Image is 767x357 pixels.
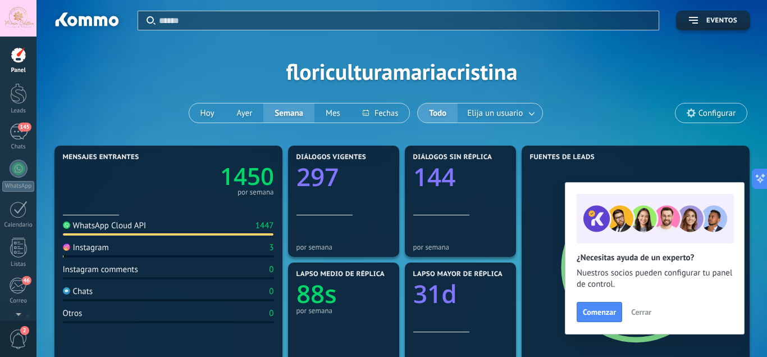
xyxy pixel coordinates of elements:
div: Chats [63,286,93,297]
button: Ayer [226,103,264,123]
div: 0 [269,264,273,275]
button: Cerrar [626,304,656,320]
span: Comenzar [583,308,616,316]
div: Calendario [2,222,35,229]
div: Panel [2,67,35,74]
button: Eventos [676,11,750,30]
span: Fuentes de leads [530,153,595,161]
img: Instagram [63,243,70,251]
span: Mensajes entrantes [63,153,139,161]
span: Diálogos vigentes [296,153,367,161]
div: por semana [413,243,508,251]
h2: ¿Necesitas ayuda de un experto? [577,252,733,263]
button: Mes [314,103,351,123]
span: 46 [22,276,31,285]
text: 297 [296,160,339,193]
div: Instagram comments [63,264,138,275]
span: Eventos [706,17,737,25]
div: 0 [269,308,273,319]
text: 88s [296,277,337,310]
div: por semana [296,306,391,315]
div: 0 [269,286,273,297]
button: Todo [418,103,458,123]
div: WhatsApp [2,181,34,192]
span: Elija un usuario [465,106,525,121]
span: Lapso mayor de réplica [413,270,503,278]
div: 3 [269,242,273,253]
button: Elija un usuario [458,103,542,123]
span: Cerrar [631,308,651,316]
button: Hoy [189,103,226,123]
span: 145 [18,123,31,132]
div: Chats [2,143,35,151]
div: por semana [296,243,391,251]
div: 1447 [255,220,274,231]
button: Comenzar [577,302,622,322]
div: Correo [2,297,35,305]
img: Chats [63,287,70,295]
div: Leads [2,107,35,115]
a: 1450 [168,160,274,192]
div: Instagram [63,242,109,253]
text: 144 [413,160,455,193]
div: por semana [238,189,274,195]
img: WhatsApp Cloud API [63,222,70,229]
div: Listas [2,261,35,268]
span: Configurar [698,109,736,118]
span: Lapso medio de réplica [296,270,385,278]
button: Semana [263,103,314,123]
div: Otros [63,308,83,319]
button: Fechas [351,103,409,123]
text: 1450 [220,160,274,192]
span: 2 [20,326,29,335]
a: 31d [413,277,508,310]
text: 31d [413,277,457,310]
span: Nuestros socios pueden configurar tu panel de control. [577,268,733,290]
span: Diálogos sin réplica [413,153,492,161]
div: WhatsApp Cloud API [63,220,147,231]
